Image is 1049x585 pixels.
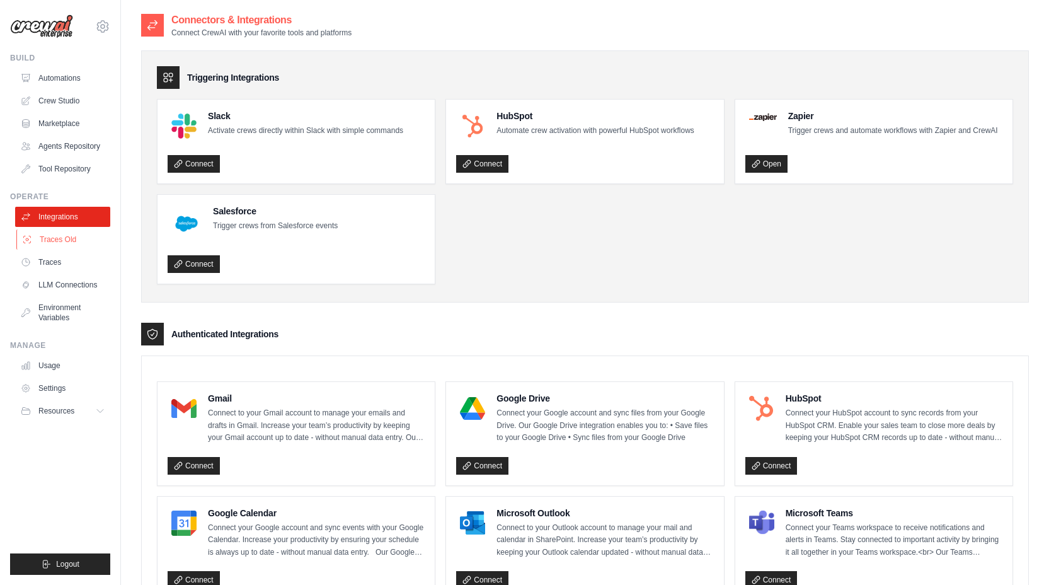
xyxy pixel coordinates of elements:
[786,407,1002,444] p: Connect your HubSpot account to sync records from your HubSpot CRM. Enable your sales team to clo...
[460,113,485,139] img: HubSpot Logo
[208,125,403,137] p: Activate crews directly within Slack with simple commands
[745,457,798,475] a: Connect
[15,159,110,179] a: Tool Repository
[171,328,278,340] h3: Authenticated Integrations
[38,406,74,416] span: Resources
[15,207,110,227] a: Integrations
[460,511,485,536] img: Microsoft Outlook Logo
[187,71,279,84] h3: Triggering Integrations
[15,298,110,328] a: Environment Variables
[208,110,403,122] h4: Slack
[171,209,202,239] img: Salesforce Logo
[15,378,110,398] a: Settings
[496,522,713,559] p: Connect to your Outlook account to manage your mail and calendar in SharePoint. Increase your tea...
[15,68,110,88] a: Automations
[496,392,713,405] h4: Google Drive
[496,507,713,519] h4: Microsoft Outlook
[213,220,338,233] p: Trigger crews from Salesforce events
[10,53,110,63] div: Build
[10,14,73,38] img: Logo
[208,407,425,444] p: Connect to your Gmail account to manage your emails and drafts in Gmail. Increase your team’s pro...
[15,113,110,134] a: Marketplace
[15,401,110,421] button: Resources
[786,392,1002,405] h4: HubSpot
[10,340,110,350] div: Manage
[460,396,485,421] img: Google Drive Logo
[208,392,425,405] h4: Gmail
[208,522,425,559] p: Connect your Google account and sync events with your Google Calendar. Increase your productivity...
[15,91,110,111] a: Crew Studio
[208,507,425,519] h4: Google Calendar
[16,229,112,250] a: Traces Old
[496,125,694,137] p: Automate crew activation with powerful HubSpot workflows
[168,155,220,173] a: Connect
[171,396,197,421] img: Gmail Logo
[168,457,220,475] a: Connect
[10,192,110,202] div: Operate
[171,511,197,536] img: Google Calendar Logo
[15,275,110,295] a: LLM Connections
[456,155,508,173] a: Connect
[171,28,352,38] p: Connect CrewAI with your favorite tools and platforms
[213,205,338,217] h4: Salesforce
[496,110,694,122] h4: HubSpot
[496,407,713,444] p: Connect your Google account and sync files from your Google Drive. Our Google Drive integration e...
[171,113,197,139] img: Slack Logo
[10,553,110,575] button: Logout
[15,252,110,272] a: Traces
[456,457,508,475] a: Connect
[745,155,788,173] a: Open
[15,136,110,156] a: Agents Repository
[788,125,998,137] p: Trigger crews and automate workflows with Zapier and CrewAI
[786,507,1002,519] h4: Microsoft Teams
[168,255,220,273] a: Connect
[171,13,352,28] h2: Connectors & Integrations
[749,113,777,121] img: Zapier Logo
[15,356,110,376] a: Usage
[56,559,79,569] span: Logout
[788,110,998,122] h4: Zapier
[786,522,1002,559] p: Connect your Teams workspace to receive notifications and alerts in Teams. Stay connected to impo...
[749,396,774,421] img: HubSpot Logo
[749,511,774,536] img: Microsoft Teams Logo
